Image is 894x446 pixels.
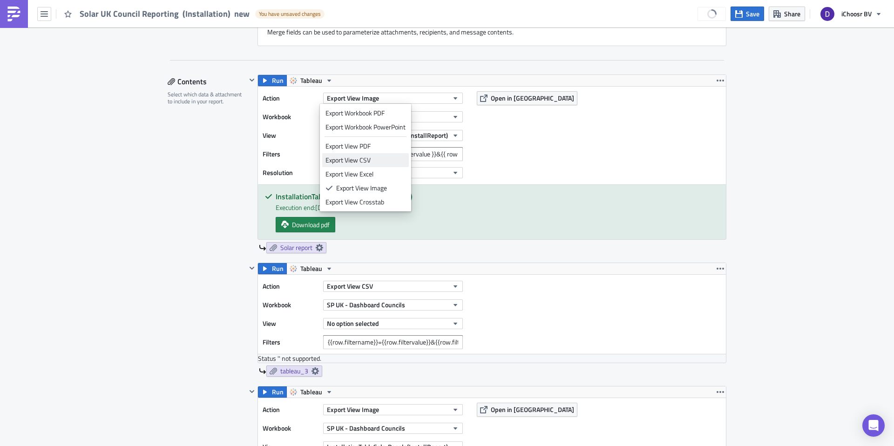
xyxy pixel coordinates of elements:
span: Download pdf [292,220,330,230]
span: You have unsaved changes [259,10,321,18]
button: Share [769,7,805,21]
span: tableau_3 [280,367,308,375]
p: - Overview installations Retrofit Battery (.csv) [4,45,445,52]
button: Tableau [286,75,336,86]
p: If you have any questions please contact your iChoosr Relationship Manager. [4,55,445,62]
label: Workbook [263,110,318,124]
input: Filter1=Value1&... [323,335,463,349]
button: Tableau [286,263,336,274]
span: Tableau [300,75,322,86]
div: Export Workbook PowerPoint [325,122,406,132]
label: Workbook [263,421,318,435]
div: Export View Excel [325,169,406,179]
a: Solar report [266,242,326,253]
div: Export View Image [336,183,406,193]
label: View [263,128,318,142]
button: Tableau [286,386,336,398]
p: Hi, [4,4,445,11]
a: Download pdf [276,217,335,232]
label: Filters [263,147,318,161]
button: No option selected [323,318,463,329]
label: Filters [263,335,318,349]
span: Open in [GEOGRAPHIC_DATA] [491,405,574,414]
button: iChoosr BV [815,4,887,24]
span: SP UK - Dashboard Councils [327,423,405,433]
button: Run [258,263,287,274]
button: Run [258,75,287,86]
button: Save [731,7,764,21]
div: Execution end: [DATE] 14:33:51 [276,203,719,212]
span: SP UK - Dashboard Councils [327,300,405,310]
body: Rich Text Area. Press ALT-0 for help. [4,4,445,229]
span: Open in [GEOGRAPHIC_DATA] [491,93,574,103]
label: Workbook [263,298,318,312]
div: Export View CSV [325,155,406,165]
button: Hide content [246,74,257,86]
div: Contents [168,74,246,88]
img: Avatar [819,6,835,22]
span: Solar UK Council Reporting (Installation) new [80,8,251,19]
div: Select which data & attachment to include in your report. [168,91,246,105]
span: iChoosr BV [841,9,872,19]
span: Solar report [280,243,312,252]
p: - Overview installations Solar Panels (.csv) [4,34,445,42]
h5: InstallationTableSolarPanels(InstallReport) [276,193,719,200]
p: Best wishes, [4,75,445,83]
button: Export View CSV [323,281,463,292]
label: View [263,317,318,331]
label: Resolution [263,166,318,180]
button: SP UK - Dashboard Councils [323,299,463,311]
button: SP UK - Dashboard Councils [323,423,463,434]
span: Export View Image [327,93,379,103]
span: No option selected [327,318,379,328]
span: Share [784,9,800,19]
button: Export View Image [323,404,463,415]
span: Tableau [300,263,322,274]
div: Export View PDF [325,142,406,151]
span: Run [272,75,284,86]
label: Action [263,279,318,293]
div: Export View Crosstab [325,197,406,207]
p: This email contains the following attachment: [4,24,445,32]
div: Open Intercom Messenger [862,414,885,437]
div: Status ' ' not supported. [258,354,726,363]
div: Merge fields can be used to parameterize attachments, recipients, and message contents. [267,28,717,36]
label: Action [263,91,318,105]
span: Run [272,263,284,274]
label: Action [263,403,318,417]
span: Export View Image [327,405,379,414]
span: Tableau [300,386,322,398]
button: Open in [GEOGRAPHIC_DATA] [477,403,577,417]
button: Open in [GEOGRAPHIC_DATA] [477,91,577,105]
span: Save [746,9,759,19]
a: tableau_3 [266,365,322,377]
button: Run [258,386,287,398]
button: Hide content [246,263,257,274]
span: Run [272,386,284,398]
span: Export View CSV [327,281,373,291]
img: PushMetrics [7,7,21,21]
button: Export View Image [323,93,463,104]
p: Please see attached for your weekly Solar Together installation report. [4,14,445,21]
div: Export Workbook PDF [325,108,406,118]
button: Hide content [246,386,257,397]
